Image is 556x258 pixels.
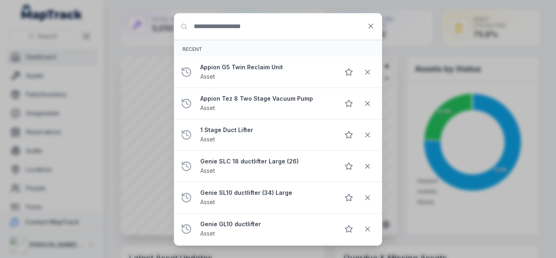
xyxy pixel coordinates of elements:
[200,157,333,165] strong: Genie SLC 18 ductlifter Large (26)
[200,220,333,228] strong: Genie GL10 ductlifter
[200,126,333,144] a: 1 Stage Duct LifterAsset
[200,189,333,207] a: Genie SL10 ductlifter (34) LargeAsset
[200,104,215,111] span: Asset
[200,157,333,175] a: Genie SLC 18 ductlifter Large (26)Asset
[200,73,215,80] span: Asset
[200,95,333,103] strong: Appion Tez 8 Two Stage Vacuum Pump
[200,189,333,197] strong: Genie SL10 ductlifter (34) Large
[200,198,215,205] span: Asset
[200,220,333,238] a: Genie GL10 ductlifterAsset
[182,46,202,52] span: Recent
[200,63,333,81] a: Appion G5 Twin Reclaim UnitAsset
[200,126,333,134] strong: 1 Stage Duct Lifter
[200,230,215,237] span: Asset
[200,95,333,112] a: Appion Tez 8 Two Stage Vacuum PumpAsset
[200,167,215,174] span: Asset
[200,136,215,143] span: Asset
[200,63,333,71] strong: Appion G5 Twin Reclaim Unit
